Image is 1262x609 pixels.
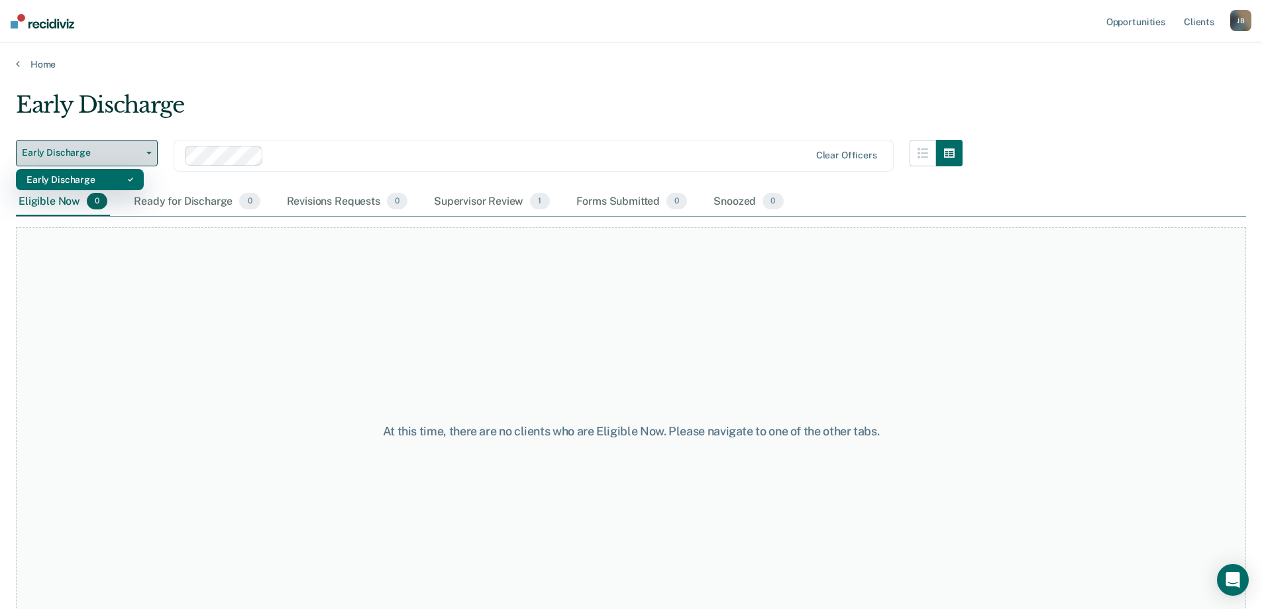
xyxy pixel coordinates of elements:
[574,188,690,217] div: Forms Submitted0
[1217,564,1249,596] div: Open Intercom Messenger
[16,188,110,217] div: Eligible Now0
[762,193,783,210] span: 0
[131,188,262,217] div: Ready for Discharge0
[16,58,1246,70] a: Home
[11,14,74,28] img: Recidiviz
[284,188,410,217] div: Revisions Requests0
[530,193,549,210] span: 1
[431,188,552,217] div: Supervisor Review1
[1230,10,1251,31] button: JB
[1230,10,1251,31] div: J B
[16,91,963,129] div: Early Discharge
[666,193,687,210] span: 0
[711,188,786,217] div: Snoozed0
[16,140,158,166] button: Early Discharge
[324,424,939,439] div: At this time, there are no clients who are Eligible Now. Please navigate to one of the other tabs.
[22,147,141,158] span: Early Discharge
[816,150,877,161] div: Clear officers
[239,193,260,210] span: 0
[387,193,407,210] span: 0
[26,169,133,190] div: Early Discharge
[87,193,107,210] span: 0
